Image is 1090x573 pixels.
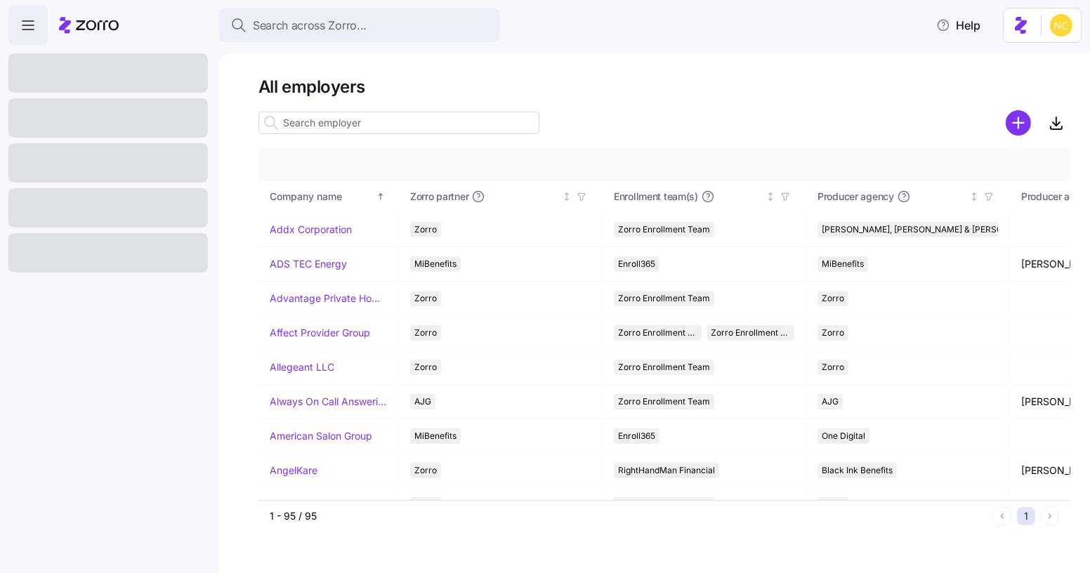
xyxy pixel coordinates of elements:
span: Enrollment team(s) [614,190,698,204]
span: AJG [414,394,431,409]
span: Enroll365 [618,256,655,272]
button: 1 [1017,507,1035,525]
a: Affect Provider Group [270,326,370,340]
span: Producer agent [1021,190,1090,204]
span: Zorro [822,325,844,341]
span: Zorro Enrollment Team [618,394,710,409]
span: Zorro [822,360,844,375]
span: Zorro Enrollment Team [618,222,710,237]
button: Help [925,11,992,39]
a: Always On Call Answering Service [270,395,387,409]
span: Zorro Enrollment Team [618,360,710,375]
span: Black Ink Benefits [822,463,893,478]
a: Addx Corporation [270,223,352,237]
span: Zorro [414,360,437,375]
span: Zorro Enrollment Team [618,497,710,513]
span: Zorro [414,325,437,341]
span: Zorro Enrollment Team [618,291,710,306]
button: Next page [1041,507,1059,525]
div: Not sorted [766,192,775,202]
a: ADS TEC Energy [270,257,347,271]
div: Sorted ascending [376,192,386,202]
span: MiBenefits [822,256,864,272]
span: Search across Zorro... [253,17,367,34]
span: Help [936,17,980,34]
span: Zorro [414,497,437,513]
span: AJG [822,394,839,409]
span: MiBenefits [414,428,457,444]
div: Not sorted [562,192,572,202]
th: Producer agencyNot sorted [806,180,1010,213]
span: One Digital [822,428,865,444]
button: Search across Zorro... [219,8,500,42]
span: Enroll365 [618,428,655,444]
button: Previous page [993,507,1011,525]
span: Zorro Enrollment Experts [711,325,791,341]
span: RightHandMan Financial [618,463,715,478]
a: AngelKare [270,463,317,477]
th: Company nameSorted ascending [258,180,399,213]
svg: add icon [1006,110,1031,136]
span: Zorro [414,291,437,306]
span: Zorro [414,463,437,478]
span: [PERSON_NAME], [PERSON_NAME] & [PERSON_NAME] [822,222,1040,237]
a: Advantage Private Home Care [270,291,387,305]
span: Zorro Enrollment Team [618,325,697,341]
span: Zorro [822,497,844,513]
span: Zorro partner [410,190,468,204]
a: Ares Interactive [270,498,343,512]
th: Enrollment team(s)Not sorted [603,180,806,213]
div: 1 - 95 / 95 [270,509,987,523]
input: Search employer [258,112,539,134]
th: Zorro partnerNot sorted [399,180,603,213]
a: Allegeant LLC [270,360,334,374]
a: American Salon Group [270,429,372,443]
span: Producer agency [817,190,894,204]
div: Not sorted [969,192,979,202]
span: MiBenefits [414,256,457,272]
span: Zorro [414,222,437,237]
div: Company name [270,189,374,204]
h1: All employers [258,76,1070,98]
span: Zorro [822,291,844,306]
img: e03b911e832a6112bf72643c5874f8d8 [1050,14,1072,37]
